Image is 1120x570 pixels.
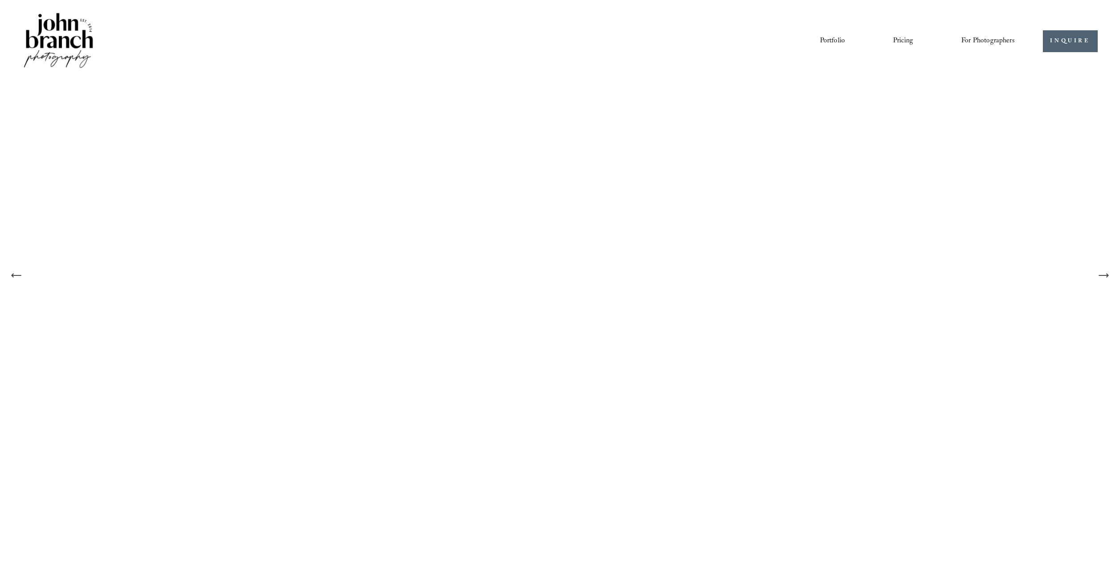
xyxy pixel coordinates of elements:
span: For Photographers [961,34,1015,48]
a: folder dropdown [961,33,1015,49]
a: INQUIRE [1043,30,1098,52]
button: Previous Slide [7,266,26,285]
button: Next Slide [1094,266,1113,285]
img: John Branch IV Photography [22,11,95,71]
a: Portfolio [820,33,845,49]
a: Pricing [893,33,913,49]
